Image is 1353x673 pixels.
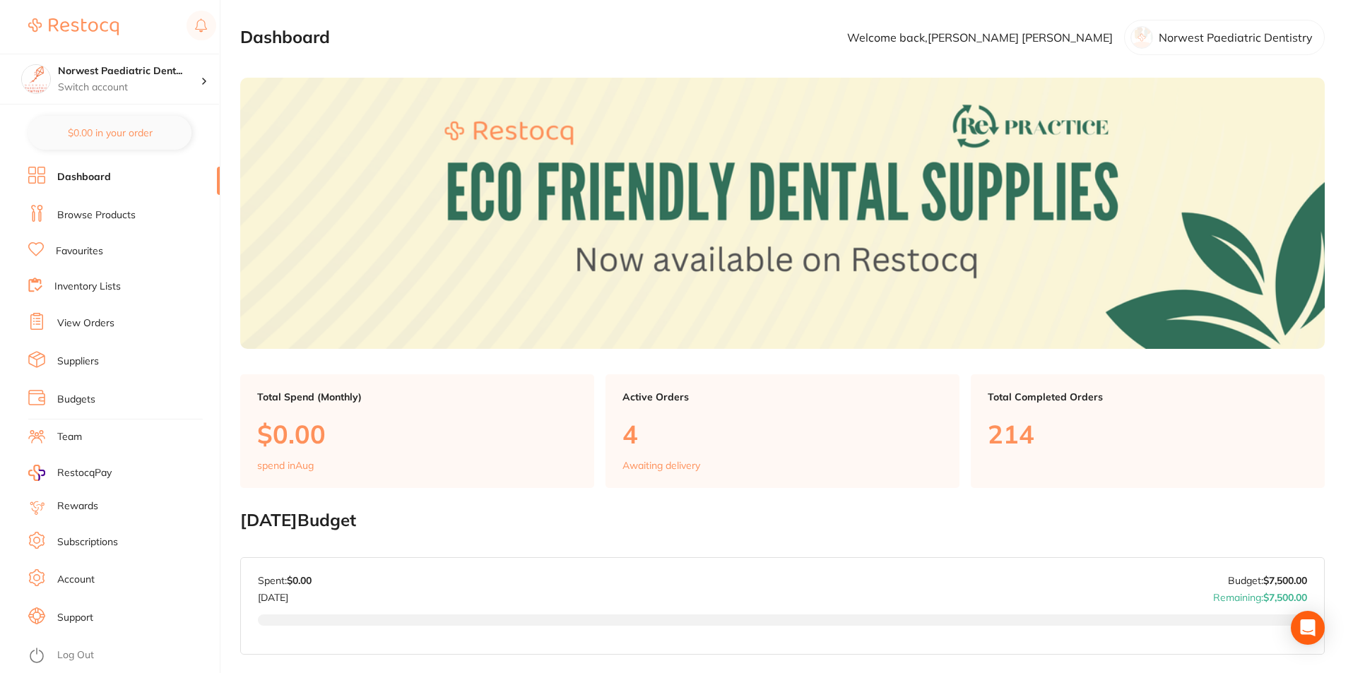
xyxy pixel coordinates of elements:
[57,611,93,625] a: Support
[971,374,1325,489] a: Total Completed Orders214
[1291,611,1325,645] div: Open Intercom Messenger
[622,460,700,471] p: Awaiting delivery
[28,465,45,481] img: RestocqPay
[622,419,943,448] p: 4
[1213,586,1307,603] p: Remaining:
[240,511,1325,530] h2: [DATE] Budget
[57,430,82,444] a: Team
[287,574,312,587] strong: $0.00
[57,535,118,549] a: Subscriptions
[58,64,201,78] h4: Norwest Paediatric Dentistry
[257,460,314,471] p: spend in Aug
[258,586,312,603] p: [DATE]
[28,465,112,481] a: RestocqPay
[28,11,119,43] a: Restocq Logo
[1228,575,1307,586] p: Budget:
[28,116,191,150] button: $0.00 in your order
[605,374,959,489] a: Active Orders4Awaiting delivery
[1159,31,1313,44] p: Norwest Paediatric Dentistry
[57,466,112,480] span: RestocqPay
[58,81,201,95] p: Switch account
[56,244,103,258] a: Favourites
[258,575,312,586] p: Spent:
[54,280,121,294] a: Inventory Lists
[1263,591,1307,604] strong: $7,500.00
[28,18,119,35] img: Restocq Logo
[57,499,98,513] a: Rewards
[57,208,136,222] a: Browse Products
[847,31,1113,44] p: Welcome back, [PERSON_NAME] [PERSON_NAME]
[57,170,111,184] a: Dashboard
[57,393,95,407] a: Budgets
[988,419,1308,448] p: 214
[57,573,95,587] a: Account
[240,374,594,489] a: Total Spend (Monthly)$0.00spend inAug
[57,648,94,662] a: Log Out
[1263,574,1307,587] strong: $7,500.00
[57,355,99,369] a: Suppliers
[240,78,1325,349] img: Dashboard
[28,645,215,667] button: Log Out
[257,419,577,448] p: $0.00
[988,391,1308,403] p: Total Completed Orders
[257,391,577,403] p: Total Spend (Monthly)
[622,391,943,403] p: Active Orders
[240,28,330,47] h2: Dashboard
[57,316,114,330] a: View Orders
[22,65,50,93] img: Norwest Paediatric Dentistry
